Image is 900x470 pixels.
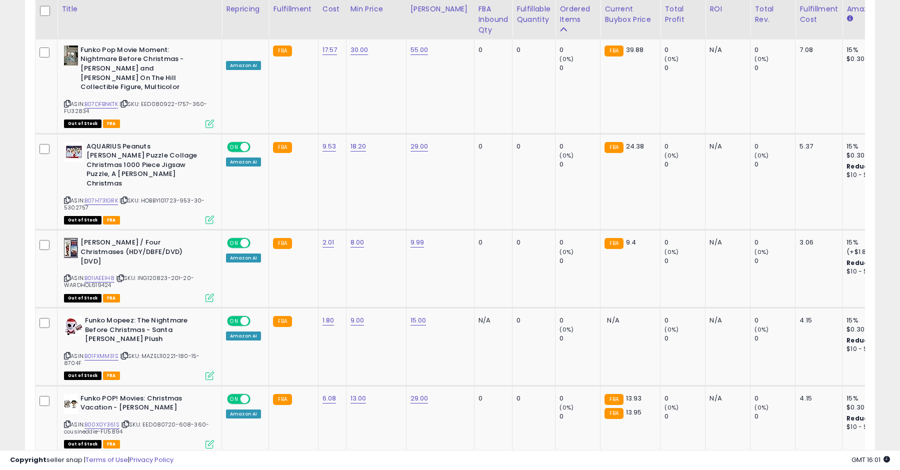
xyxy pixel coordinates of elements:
a: 30.00 [350,45,368,55]
a: 15.00 [410,315,426,325]
a: B07H731GRK [84,196,118,205]
div: 0 [559,45,600,54]
small: (0%) [754,325,768,333]
small: (0%) [559,248,573,256]
div: 0 [754,316,795,325]
span: All listings that are currently out of stock and unavailable for purchase on Amazon [64,440,101,448]
div: ROI [709,4,746,14]
small: FBA [604,142,623,153]
small: (0%) [559,325,573,333]
small: (0%) [664,403,678,411]
div: Min Price [350,4,402,14]
div: Title [61,4,217,14]
span: | SKU: EED080922-1757-360-FU32834 [64,100,207,115]
small: (0%) [664,325,678,333]
span: N/A [607,315,619,325]
div: ASIN: [64,238,214,301]
div: Amazon AI [226,253,261,262]
span: FBA [103,294,120,302]
div: 0 [664,160,705,169]
div: Repricing [226,4,264,14]
div: 0 [478,238,505,247]
div: Current Buybox Price [604,4,656,25]
div: 0 [478,142,505,151]
small: (0%) [559,403,573,411]
div: ASIN: [64,142,214,223]
span: 39.88 [626,45,644,54]
img: 511Ua6f0JGL._SL40_.jpg [64,316,82,336]
a: B07DFBNKTK [84,100,118,108]
div: 0 [664,63,705,72]
span: 24.38 [626,141,644,151]
div: Cost [322,4,342,14]
div: 0 [478,45,505,54]
div: 0 [754,256,795,265]
span: ON [228,239,240,247]
a: 9.99 [410,237,424,247]
b: Funko Pop Movie Moment: Nightmare Before Christmas - [PERSON_NAME] and [PERSON_NAME] On The Hill ... [80,45,202,94]
div: 0 [516,142,547,151]
a: 13.00 [350,393,366,403]
div: Ordered Items [559,4,596,25]
a: 2.01 [322,237,334,247]
div: ASIN: [64,45,214,127]
img: 41Sa8j8wxkL._SL40_.jpg [64,45,78,65]
div: 0 [559,142,600,151]
small: FBA [604,45,623,56]
div: N/A [709,45,742,54]
div: 0 [559,63,600,72]
small: (0%) [559,151,573,159]
div: 0 [754,142,795,151]
div: Fulfillment Cost [799,4,838,25]
b: AQUARIUS Peanuts [PERSON_NAME] Puzzle Collage Christmas 1000 Piece Jigsaw Puzzle, A [PERSON_NAME]... [86,142,208,191]
div: 0 [664,142,705,151]
div: 0 [664,316,705,325]
span: FBA [103,216,120,224]
div: Amazon AI [226,157,261,166]
div: Fulfillable Quantity [516,4,551,25]
strong: Copyright [10,455,46,464]
div: 0 [664,256,705,265]
a: B00X0Y361S [84,420,119,429]
div: 0 [516,394,547,403]
div: Total Rev. [754,4,791,25]
div: N/A [709,142,742,151]
div: Total Profit [664,4,701,25]
span: | SKU: ING120823-201-20-WARDHOL619424 [64,274,194,289]
b: Funko POP! Movies: Christmas Vacation - [PERSON_NAME] [80,394,202,415]
div: ASIN: [64,394,214,447]
img: 518CXOHMF0L._SL40_.jpg [64,238,78,258]
small: FBA [604,394,623,405]
span: | SKU: HOBBY101723-953-30-5302757 [64,196,204,211]
a: 1.80 [322,315,334,325]
span: OFF [249,317,265,325]
small: (0%) [754,248,768,256]
div: 7.08 [799,45,834,54]
span: 13.95 [626,407,642,417]
div: FBA inbound Qty [478,4,508,35]
a: 17.57 [322,45,337,55]
small: (0%) [754,403,768,411]
span: OFF [249,239,265,247]
small: (0%) [754,151,768,159]
div: 0 [478,394,505,403]
div: 4.15 [799,394,834,403]
div: N/A [709,238,742,247]
span: All listings that are currently out of stock and unavailable for purchase on Amazon [64,294,101,302]
div: ASIN: [64,316,214,379]
img: 41B3GmYV5RL._SL40_.jpg [64,394,78,414]
div: 0 [754,412,795,421]
div: 0 [559,334,600,343]
div: Amazon AI [226,61,261,70]
span: FBA [103,371,120,380]
span: 2025-10-6 16:01 GMT [851,455,890,464]
div: 0 [754,238,795,247]
small: Amazon Fees. [846,14,852,23]
small: (0%) [559,55,573,63]
div: N/A [478,316,505,325]
span: OFF [249,142,265,151]
div: Amazon AI [226,409,261,418]
span: | SKU: MAZEL110221-180-15-8704F [64,352,199,367]
a: 8.00 [350,237,364,247]
div: 0 [516,316,547,325]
